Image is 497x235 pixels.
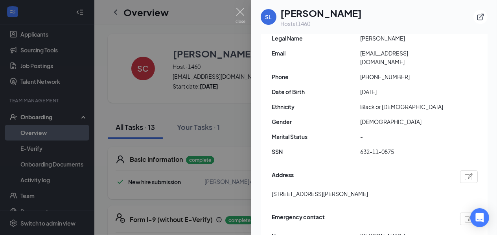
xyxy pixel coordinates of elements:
button: ExternalLink [473,10,488,24]
span: Email [272,49,360,57]
div: SL [265,13,272,21]
svg: ExternalLink [477,13,484,21]
span: Address [272,170,294,183]
h1: [PERSON_NAME] [280,6,362,20]
span: [PHONE_NUMBER] [360,72,449,81]
span: [DEMOGRAPHIC_DATA] [360,117,449,126]
span: Phone [272,72,360,81]
span: Legal Name [272,34,360,43]
span: Black or [DEMOGRAPHIC_DATA] [360,102,449,111]
div: Open Intercom Messenger [470,208,489,227]
div: Host at 1460 [280,20,362,28]
span: - [360,132,449,141]
span: Ethnicity [272,102,360,111]
span: Gender [272,117,360,126]
span: Marital Status [272,132,360,141]
span: [PERSON_NAME] [360,34,449,43]
span: [DATE] [360,87,449,96]
span: [EMAIL_ADDRESS][DOMAIN_NAME] [360,49,449,66]
span: Date of Birth [272,87,360,96]
span: SSN [272,147,360,156]
span: 632-11-0875 [360,147,449,156]
span: Emergency contact [272,213,325,225]
span: [STREET_ADDRESS][PERSON_NAME] [272,189,368,198]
